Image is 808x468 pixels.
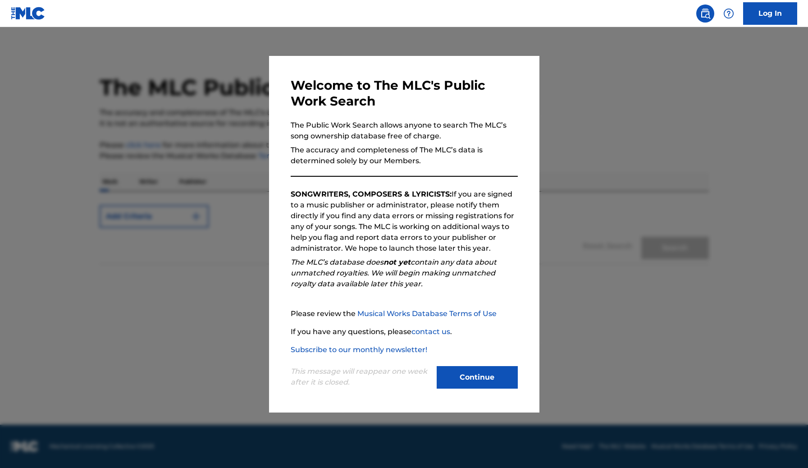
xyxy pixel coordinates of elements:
a: Subscribe to our monthly newsletter! [291,345,427,354]
a: contact us [411,327,450,336]
img: help [723,8,734,19]
div: Help [720,5,738,23]
p: This message will reappear one week after it is closed. [291,366,431,388]
p: If you have any questions, please . [291,326,518,337]
img: MLC Logo [11,7,46,20]
a: Log In [743,2,797,25]
strong: SONGWRITERS, COMPOSERS & LYRICISTS: [291,190,452,198]
a: Public Search [696,5,714,23]
p: The Public Work Search allows anyone to search The MLC’s song ownership database free of charge. [291,120,518,142]
img: search [700,8,711,19]
strong: not yet [383,258,411,266]
p: The accuracy and completeness of The MLC’s data is determined solely by our Members. [291,145,518,166]
em: The MLC’s database does contain any data about unmatched royalties. We will begin making unmatche... [291,258,497,288]
a: Musical Works Database Terms of Use [357,309,497,318]
p: If you are signed to a music publisher or administrator, please notify them directly if you find ... [291,189,518,254]
p: Please review the [291,308,518,319]
h3: Welcome to The MLC's Public Work Search [291,78,518,109]
button: Continue [437,366,518,389]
